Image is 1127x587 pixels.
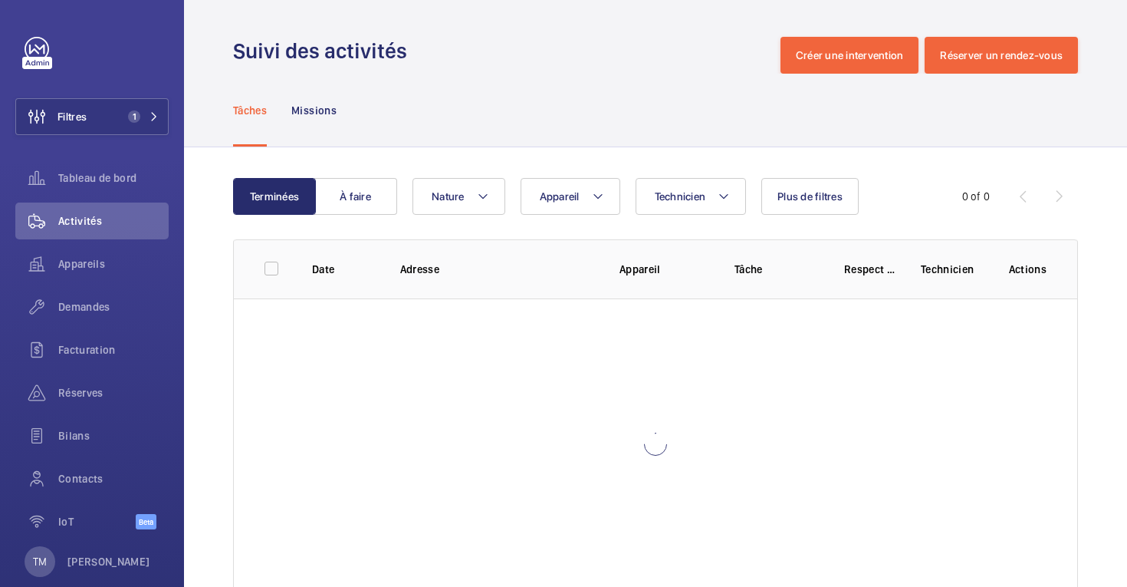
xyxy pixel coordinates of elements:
span: Réserves [58,385,169,401]
span: Demandes [58,299,169,315]
p: Date [312,262,376,277]
p: Tâche [734,262,820,277]
span: 1 [128,110,140,123]
p: Technicien [921,262,984,277]
span: Tableau de bord [58,170,169,186]
span: Activités [58,213,169,229]
div: 0 of 0 [962,189,990,204]
span: Contacts [58,471,169,486]
p: [PERSON_NAME] [67,554,150,569]
p: Tâches [233,103,267,118]
button: Filtres1 [15,98,169,135]
button: Appareil [521,178,620,215]
button: Technicien [636,178,747,215]
button: Réserver un rendez-vous [925,37,1078,74]
span: Bilans [58,428,169,444]
span: Appareil [540,190,580,203]
p: Respect délai [844,262,896,277]
span: IoT [58,514,136,529]
button: Créer une intervention [780,37,919,74]
p: Appareil [619,262,710,277]
span: Appareils [58,256,169,272]
span: Technicien [655,190,706,203]
span: Filtres [58,109,87,124]
h1: Suivi des activités [233,37,416,65]
span: Nature [432,190,465,203]
span: Plus de filtres [777,190,843,203]
button: Nature [412,178,505,215]
button: Plus de filtres [761,178,859,215]
p: TM [33,554,47,569]
span: Beta [136,514,156,529]
button: À faire [314,178,397,215]
p: Adresse [400,262,595,277]
p: Missions [291,103,337,118]
span: Facturation [58,342,169,358]
p: Actions [1009,262,1046,277]
button: Terminées [233,178,316,215]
